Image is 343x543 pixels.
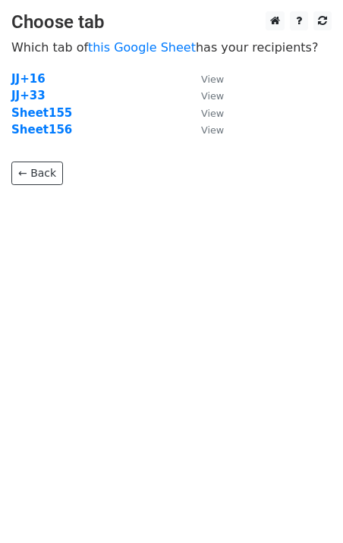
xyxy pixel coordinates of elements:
[11,11,332,33] h3: Choose tab
[201,124,224,136] small: View
[11,72,46,86] a: JJ+16
[186,106,224,120] a: View
[11,89,46,102] a: JJ+33
[88,40,196,55] a: this Google Sheet
[11,123,72,137] a: Sheet156
[186,89,224,102] a: View
[11,39,332,55] p: Which tab of has your recipients?
[186,123,224,137] a: View
[201,90,224,102] small: View
[201,74,224,85] small: View
[11,162,63,185] a: ← Back
[201,108,224,119] small: View
[11,106,72,120] a: Sheet155
[186,72,224,86] a: View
